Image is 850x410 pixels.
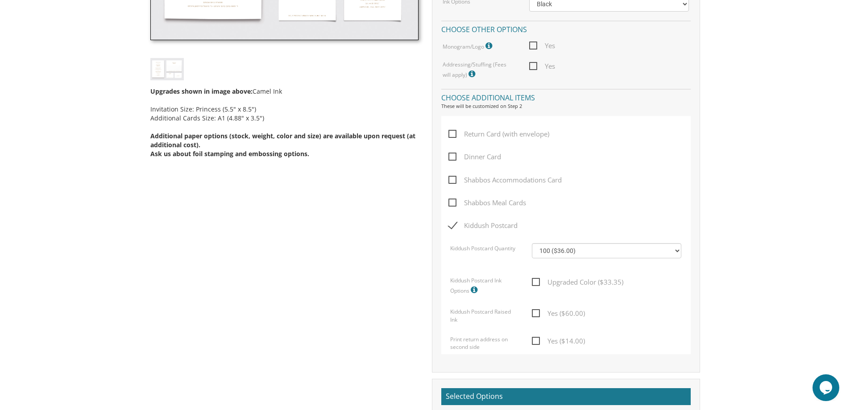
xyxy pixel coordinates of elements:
label: Print return address on second side [450,335,518,354]
span: Yes [529,61,555,72]
span: Yes [529,40,555,51]
img: bminv-thumb-9.jpg [150,58,184,80]
h4: Choose additional items [441,89,691,104]
span: Ask us about foil stamping and embossing options. [150,149,309,158]
span: Yes ($14.00) [532,335,585,347]
span: Upgrades shown in image above: [150,87,253,95]
label: Monogram/Logo [443,40,494,52]
label: Kiddush Postcard Raised Ink [450,308,518,327]
span: Shabbos Meal Cards [448,197,526,208]
iframe: chat widget [813,374,841,401]
label: Kiddush Postcard Ink Options [450,277,518,299]
label: Kiddush Postcard Quantity [450,244,515,256]
label: Addressing/Stuffing (Fees will apply) [443,61,516,80]
span: Shabbos Accommodations Card [448,174,562,186]
h2: Selected Options [441,388,691,405]
span: Yes ($60.00) [532,308,585,319]
span: Kiddush Postcard [448,220,518,231]
span: Return Card (with envelope) [448,128,549,140]
h4: Choose other options [441,21,691,36]
div: These will be customized on Step 2 [441,103,691,110]
span: Dinner Card [448,151,501,162]
div: Camel Ink Invitation Size: Princess (5.5" x 8.5") Additional Cards Size: A1 (4.88" x 3.5") [150,80,419,158]
span: Upgraded Color ($33.35) [532,277,623,288]
span: Additional paper options (stock, weight, color and size) are available upon request (at additiona... [150,132,415,149]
